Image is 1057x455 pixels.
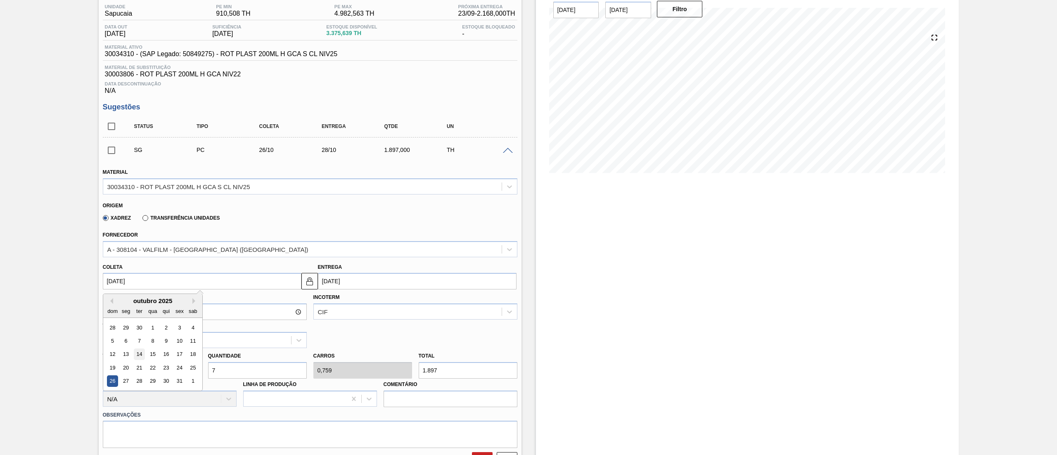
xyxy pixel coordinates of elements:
[216,10,250,17] span: 910,508 TH
[107,246,308,253] div: A - 308104 - VALFILM - [GEOGRAPHIC_DATA] ([GEOGRAPHIC_DATA])
[160,322,171,333] div: Choose quinta-feira, 2 de outubro de 2025
[208,353,241,359] label: Quantidade
[445,147,516,153] div: TH
[107,335,118,346] div: Choose domingo, 5 de outubro de 2025
[160,306,171,317] div: qui
[133,362,145,373] div: Choose terça-feira, 21 de outubro de 2025
[334,4,374,9] span: PE MAX
[120,349,131,360] div: Choose segunda-feira, 13 de outubro de 2025
[103,232,138,238] label: Fornecedor
[257,123,328,129] div: Coleta
[419,353,435,359] label: Total
[103,409,517,421] label: Observações
[174,335,185,346] div: Choose sexta-feira, 10 de outubro de 2025
[107,376,118,387] div: Choose domingo, 26 de outubro de 2025
[132,123,204,129] div: Status
[132,147,204,153] div: Sugestão Criada
[313,294,340,300] label: Incoterm
[160,335,171,346] div: Choose quinta-feira, 9 de outubro de 2025
[133,349,145,360] div: Choose terça-feira, 14 de outubro de 2025
[105,71,515,78] span: 30003806 - ROT PLAST 200ML H GCA NIV22
[305,276,315,286] img: locked
[460,24,517,38] div: -
[120,322,131,333] div: Choose segunda-feira, 29 de setembro de 2025
[318,308,328,315] div: CIF
[194,123,266,129] div: Tipo
[107,306,118,317] div: dom
[107,322,118,333] div: Choose domingo, 28 de setembro de 2025
[174,362,185,373] div: Choose sexta-feira, 24 de outubro de 2025
[194,147,266,153] div: Pedido de Compra
[105,10,133,17] span: Sapucaia
[384,379,517,391] label: Comentário
[318,264,342,270] label: Entrega
[187,362,198,373] div: Choose sábado, 25 de outubro de 2025
[107,298,113,304] button: Previous Month
[103,169,128,175] label: Material
[212,30,241,38] span: [DATE]
[160,349,171,360] div: Choose quinta-feira, 16 de outubro de 2025
[334,10,374,17] span: 4.982,563 TH
[147,376,158,387] div: Choose quarta-feira, 29 de outubro de 2025
[103,103,517,111] h3: Sugestões
[107,362,118,373] div: Choose domingo, 19 de outubro de 2025
[605,2,651,18] input: dd/mm/yyyy
[105,24,128,29] span: Data out
[106,321,199,388] div: month 2025-10
[445,123,516,129] div: UN
[133,376,145,387] div: Choose terça-feira, 28 de outubro de 2025
[147,306,158,317] div: qua
[326,24,377,29] span: Estoque Disponível
[103,203,123,209] label: Origem
[301,273,318,289] button: locked
[142,215,220,221] label: Transferência Unidades
[187,376,198,387] div: Choose sábado, 1 de novembro de 2025
[103,264,123,270] label: Coleta
[192,298,198,304] button: Next Month
[257,147,328,153] div: 26/10/2025
[187,335,198,346] div: Choose sábado, 11 de outubro de 2025
[174,322,185,333] div: Choose sexta-feira, 3 de outubro de 2025
[147,322,158,333] div: Choose quarta-feira, 1 de outubro de 2025
[382,147,453,153] div: 1.897,000
[105,50,338,58] span: 30034310 - (SAP Legado: 50849275) - ROT PLAST 200ML H GCA S CL NIV25
[103,291,307,303] label: Hora Entrega
[174,349,185,360] div: Choose sexta-feira, 17 de outubro de 2025
[120,362,131,373] div: Choose segunda-feira, 20 de outubro de 2025
[107,183,250,190] div: 30034310 - ROT PLAST 200ML H GCA S CL NIV25
[147,349,158,360] div: Choose quarta-feira, 15 de outubro de 2025
[320,147,391,153] div: 28/10/2025
[382,123,453,129] div: Qtde
[187,306,198,317] div: sab
[133,322,145,333] div: Choose terça-feira, 30 de setembro de 2025
[120,376,131,387] div: Choose segunda-feira, 27 de outubro de 2025
[160,376,171,387] div: Choose quinta-feira, 30 de outubro de 2025
[120,335,131,346] div: Choose segunda-feira, 6 de outubro de 2025
[462,24,515,29] span: Estoque Bloqueado
[147,335,158,346] div: Choose quarta-feira, 8 de outubro de 2025
[212,24,241,29] span: Suficiência
[160,362,171,373] div: Choose quinta-feira, 23 de outubro de 2025
[103,78,517,95] div: N/A
[105,81,515,86] span: Data Descontinuação
[105,30,128,38] span: [DATE]
[187,322,198,333] div: Choose sábado, 4 de outubro de 2025
[187,349,198,360] div: Choose sábado, 18 de outubro de 2025
[458,10,515,17] span: 23/09 - 2.168,000 TH
[326,30,377,36] span: 3.375,639 TH
[133,335,145,346] div: Choose terça-feira, 7 de outubro de 2025
[657,1,703,17] button: Filtro
[318,273,517,289] input: dd/mm/yyyy
[120,306,131,317] div: seg
[103,215,131,221] label: Xadrez
[105,45,338,50] span: Material ativo
[174,306,185,317] div: sex
[320,123,391,129] div: Entrega
[103,273,301,289] input: dd/mm/yyyy
[105,65,515,70] span: Material de Substituição
[216,4,250,9] span: PE MIN
[553,2,599,18] input: dd/mm/yyyy
[105,4,133,9] span: Unidade
[313,353,335,359] label: Carros
[103,297,202,304] div: outubro 2025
